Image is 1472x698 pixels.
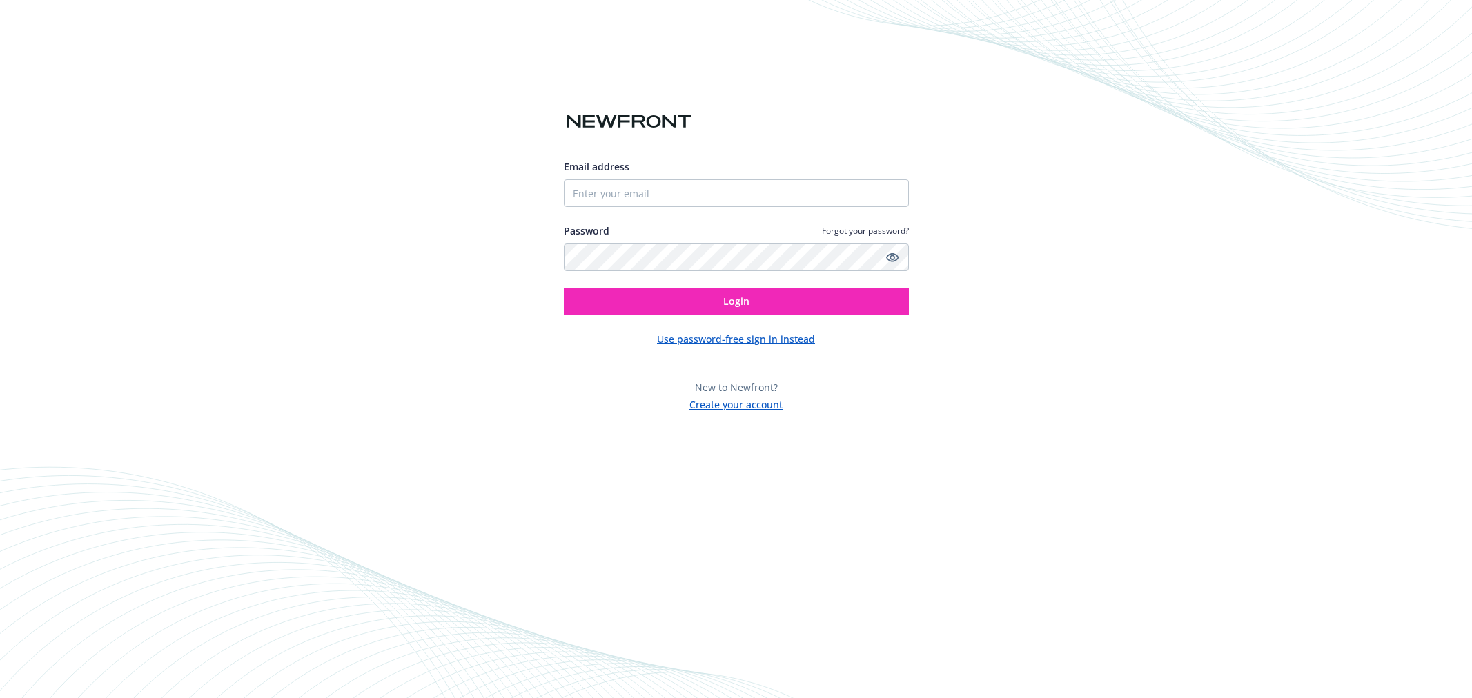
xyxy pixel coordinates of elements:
[564,160,629,173] span: Email address
[884,249,901,266] a: Show password
[564,110,694,134] img: Newfront logo
[822,225,909,237] a: Forgot your password?
[564,223,609,238] label: Password
[564,243,909,271] input: Enter your password
[657,332,815,346] button: Use password-free sign in instead
[564,288,909,315] button: Login
[564,179,909,207] input: Enter your email
[689,395,783,412] button: Create your account
[695,381,778,394] span: New to Newfront?
[723,295,749,308] span: Login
